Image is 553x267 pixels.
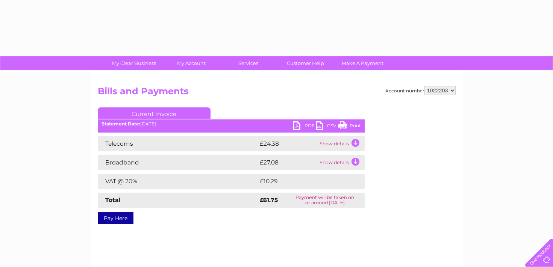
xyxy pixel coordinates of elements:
strong: £61.75 [260,196,278,204]
td: Broadband [98,155,258,170]
td: £10.29 [258,174,349,189]
h2: Bills and Payments [98,86,456,100]
a: Print [338,121,361,132]
b: Statement Date: [102,121,140,127]
a: Pay Here [98,212,133,224]
div: Account number [385,86,456,95]
a: My Clear Business [103,56,165,70]
td: £27.08 [258,155,318,170]
a: PDF [293,121,316,132]
strong: Total [105,196,121,204]
td: Telecoms [98,136,258,151]
a: CSV [316,121,338,132]
a: My Account [160,56,222,70]
a: Services [217,56,279,70]
a: Make A Payment [332,56,394,70]
a: Customer Help [274,56,336,70]
td: Show details [318,136,365,151]
td: £24.38 [258,136,318,151]
a: Current Invoice [98,107,211,119]
td: VAT @ 20% [98,174,258,189]
div: [DATE] [98,121,365,127]
td: Show details [318,155,365,170]
td: Payment will be taken on or around [DATE] [285,193,364,208]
